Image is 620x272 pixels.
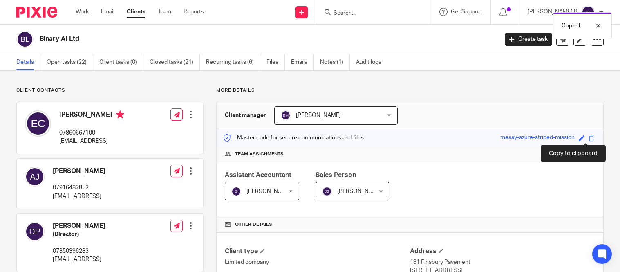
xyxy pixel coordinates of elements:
span: Assistant Accountant [225,172,291,178]
a: Files [266,54,285,70]
p: 07350396283 [53,247,105,255]
p: Client contacts [16,87,204,94]
a: Details [16,54,40,70]
a: Notes (1) [320,54,350,70]
span: Team assignments [235,151,284,157]
p: 131 Finsbury Pavement [410,258,595,266]
h3: Client manager [225,111,266,119]
div: messy-azure-striped-mission [500,133,575,143]
span: Sales Person [316,172,356,178]
a: Emails [291,54,314,70]
h4: [PERSON_NAME] [53,167,105,175]
span: Other details [235,221,272,228]
span: [PERSON_NAME] [337,189,382,194]
img: svg%3E [322,187,332,196]
a: Closed tasks (21) [150,54,200,70]
i: Primary [116,110,124,119]
a: Reports [184,8,204,16]
p: 07860667100 [59,129,124,137]
a: Client tasks (0) [99,54,143,70]
p: 07916482852 [53,184,105,192]
a: Audit logs [356,54,387,70]
img: svg%3E [16,31,34,48]
img: svg%3E [25,222,45,241]
p: Limited company [225,258,410,266]
img: svg%3E [231,187,241,196]
img: svg%3E [582,6,595,19]
a: Email [101,8,114,16]
span: [PERSON_NAME] [296,112,341,118]
a: Recurring tasks (6) [206,54,260,70]
span: [PERSON_NAME] B [246,189,296,194]
p: More details [216,87,604,94]
a: Open tasks (22) [47,54,93,70]
a: Work [76,8,89,16]
h4: [PERSON_NAME] [59,110,124,121]
p: [EMAIL_ADDRESS] [59,137,124,145]
p: [EMAIL_ADDRESS] [53,255,105,263]
p: Master code for secure communications and files [223,134,364,142]
a: Team [158,8,171,16]
img: svg%3E [25,167,45,187]
img: svg%3E [281,110,291,120]
p: Copied. [562,22,581,30]
a: Clients [127,8,145,16]
h4: Client type [225,247,410,256]
img: Pixie [16,7,57,18]
h2: Binary AI Ltd [40,35,402,43]
a: Create task [505,33,552,46]
h5: (Director) [53,230,105,238]
img: svg%3E [25,110,51,137]
h4: Address [410,247,595,256]
p: [EMAIL_ADDRESS] [53,192,105,200]
h4: [PERSON_NAME] [53,222,105,230]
